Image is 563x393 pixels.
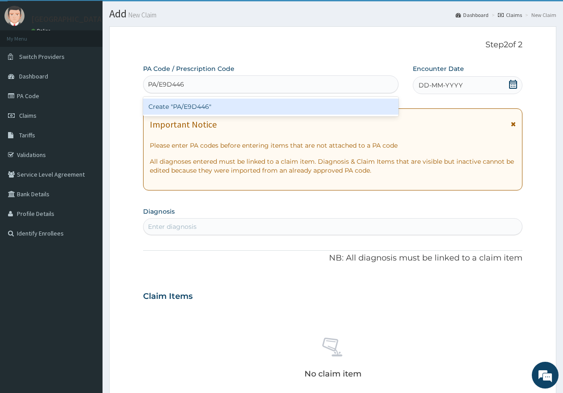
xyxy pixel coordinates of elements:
span: Tariffs [19,131,35,139]
a: Claims [498,11,522,19]
label: Diagnosis [143,207,175,216]
p: Step 2 of 2 [143,40,522,50]
a: Online [31,28,53,34]
div: Chat with us now [46,50,150,62]
h3: Claim Items [143,292,193,302]
textarea: Type your message and hit 'Enter' [4,244,170,275]
img: User Image [4,6,25,26]
span: DD-MM-YYYY [419,81,463,90]
label: Encounter Date [413,64,464,73]
img: d_794563401_company_1708531726252_794563401 [16,45,36,67]
a: Dashboard [456,11,489,19]
h1: Add [109,8,556,20]
span: Claims [19,112,37,120]
p: [GEOGRAPHIC_DATA] [31,15,105,23]
p: All diagnoses entered must be linked to a claim item. Diagnosis & Claim Items that are visible bu... [150,157,516,175]
span: We're online! [52,112,123,203]
div: Create "PA/E9D446" [143,99,399,115]
li: New Claim [523,11,556,19]
small: New Claim [127,12,156,18]
div: Minimize live chat window [146,4,168,26]
h1: Important Notice [150,120,217,129]
p: Please enter PA codes before entering items that are not attached to a PA code [150,141,516,150]
span: Switch Providers [19,53,65,61]
p: NB: All diagnosis must be linked to a claim item [143,252,522,264]
label: PA Code / Prescription Code [143,64,234,73]
span: Dashboard [19,72,48,80]
p: No claim item [304,369,362,378]
div: Enter diagnosis [148,222,197,231]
